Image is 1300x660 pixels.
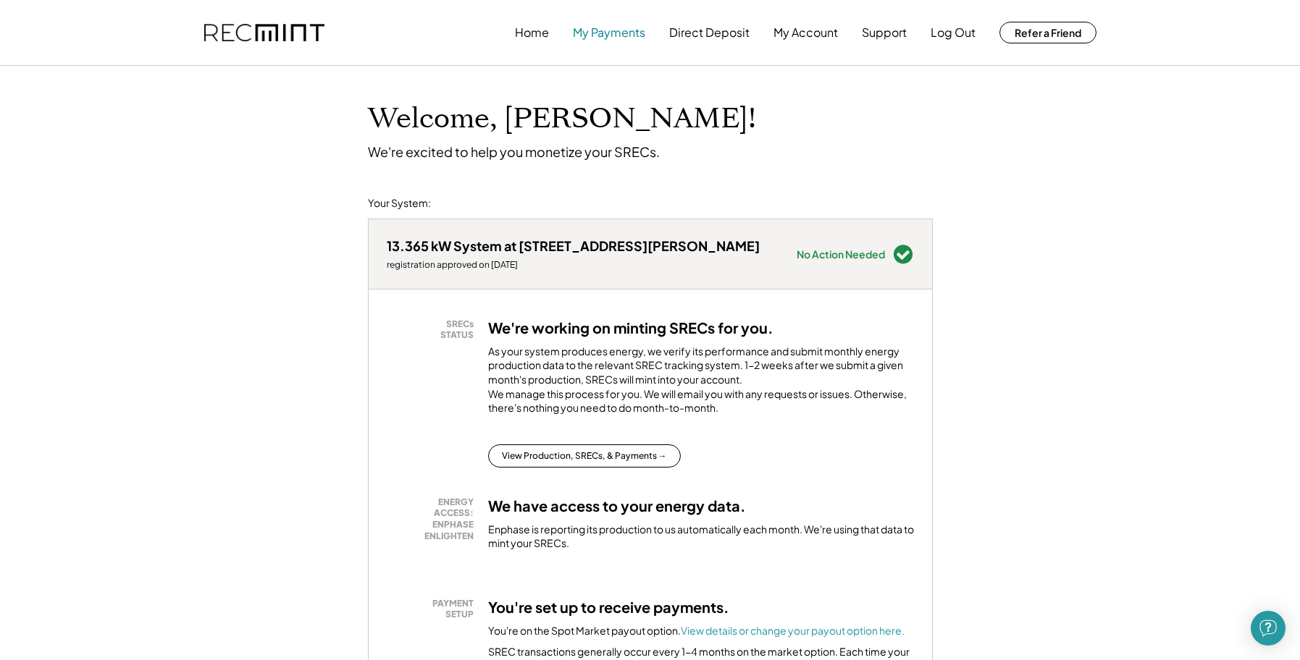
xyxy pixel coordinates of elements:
[773,18,838,47] button: My Account
[488,318,773,337] h3: We're working on minting SRECs for you.
[797,249,885,259] div: No Action Needed
[931,18,976,47] button: Log Out
[394,318,474,341] div: SRECs STATUS
[488,624,905,638] div: You're on the Spot Market payout option.
[368,196,431,211] div: Your System:
[204,24,324,42] img: recmint-logotype%403x.png
[515,18,549,47] button: Home
[669,18,750,47] button: Direct Deposit
[573,18,645,47] button: My Payments
[488,522,914,551] div: Enphase is reporting its production to us automatically each month. We're using that data to mint...
[368,102,756,136] h1: Welcome, [PERSON_NAME]!
[862,18,907,47] button: Support
[394,598,474,620] div: PAYMENT SETUP
[488,598,729,617] h3: You're set up to receive payments.
[387,237,760,254] div: 13.365 kW System at [STREET_ADDRESS][PERSON_NAME]
[394,496,474,541] div: ENERGY ACCESS: ENPHASE ENLIGHTEN
[488,344,914,423] div: As your system produces energy, we verify its performance and submit monthly energy production da...
[681,624,905,637] a: View details or change your payout option here.
[387,259,760,271] div: registration approved on [DATE]
[368,143,660,160] div: We're excited to help you monetize your SRECs.
[488,496,746,515] h3: We have access to your energy data.
[1251,611,1286,646] div: Open Intercom Messenger
[488,444,681,467] button: View Production, SRECs, & Payments →
[999,22,1096,43] button: Refer a Friend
